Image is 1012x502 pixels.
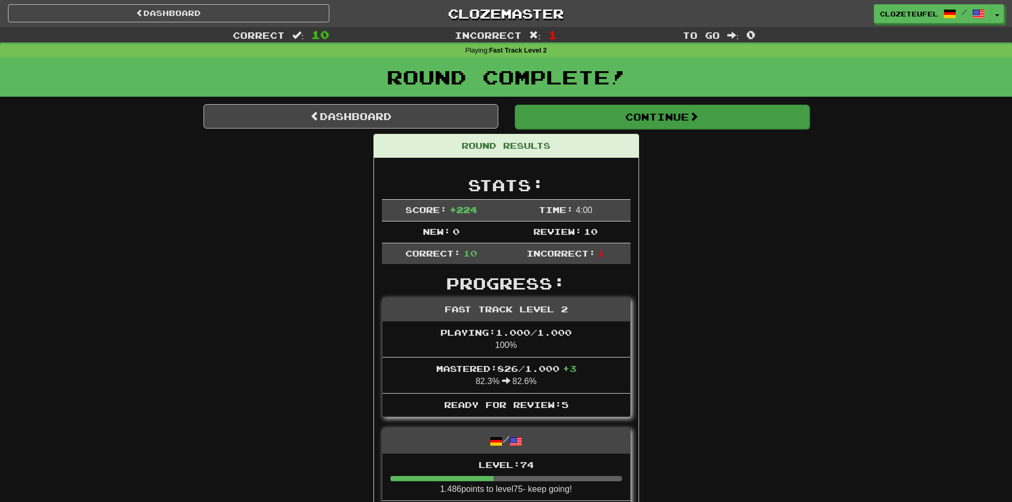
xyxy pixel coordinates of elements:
span: : [529,31,541,40]
span: 10 [311,28,329,41]
a: Clozemaster [345,4,667,23]
div: Fast Track Level 2 [382,298,630,321]
h2: Progress: [382,275,631,292]
span: 1 [598,248,605,258]
div: / [382,428,630,453]
span: : [727,31,739,40]
span: ClozeTeufel [880,9,938,19]
span: : [292,31,304,40]
span: 10 [463,248,477,258]
span: + 224 [449,205,477,215]
span: Level: 74 [479,460,534,470]
a: ClozeTeufel / [874,4,991,23]
span: 4 : 0 0 [576,206,592,215]
strong: Fast Track Level 2 [489,47,547,54]
span: Playing: 1.000 / 1.000 [440,327,572,337]
span: 0 [453,226,460,236]
span: Review: [533,226,582,236]
span: 10 [584,226,598,236]
span: Incorrect [455,30,522,40]
span: Time: [539,205,573,215]
button: Continue [515,105,810,129]
span: To go [683,30,720,40]
span: 1 [548,28,557,41]
h2: Stats: [382,176,631,194]
span: / [962,8,967,16]
span: Mastered: 826 / 1.000 [436,363,576,373]
li: 100% [382,321,630,358]
a: Dashboard [203,104,498,129]
span: + 3 [563,363,576,373]
a: Dashboard [8,4,329,22]
li: 1.486 points to level 75 - keep going! [382,454,630,501]
span: New: [423,226,450,236]
h1: Round Complete! [4,66,1008,88]
div: Round Results [374,134,639,158]
span: Incorrect: [526,248,596,258]
span: 0 [746,28,755,41]
span: Score: [405,205,447,215]
span: Ready for Review: 5 [444,399,568,410]
span: Correct: [405,248,461,258]
li: 82.3% 82.6% [382,357,630,394]
span: Correct [233,30,285,40]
